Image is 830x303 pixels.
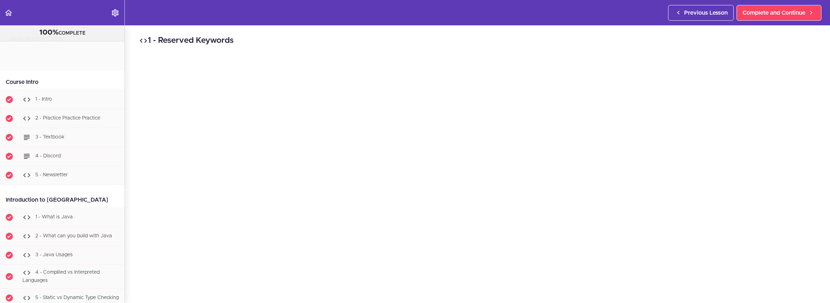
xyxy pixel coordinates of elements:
span: 1 - What is Java [35,214,73,219]
span: 4 - Compliled vs Interpreted Languages [22,270,100,283]
span: 2 - What can you build with Java [35,233,112,238]
span: 3 - Textbook [35,135,65,140]
svg: Settings Menu [111,9,119,17]
div: COMPLETE [9,28,116,37]
svg: Back to course curriculum [4,9,13,17]
span: 3 - Java Usages [35,252,73,257]
span: 4 - Discord [35,153,61,158]
span: 100% [39,29,58,36]
span: 1 - Intro [35,97,52,102]
h2: 1 - Reserved Keywords [139,35,816,47]
a: Previous Lesson [668,5,734,21]
span: Previous Lesson [684,9,728,17]
a: Complete and Continue [737,5,821,21]
span: 2 - Practice Practice Practice [35,116,100,121]
span: Complete and Continue [743,9,805,17]
span: 5 - Newsletter [35,172,68,177]
span: 5 - Static vs Dynamic Type Checking [35,295,119,300]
